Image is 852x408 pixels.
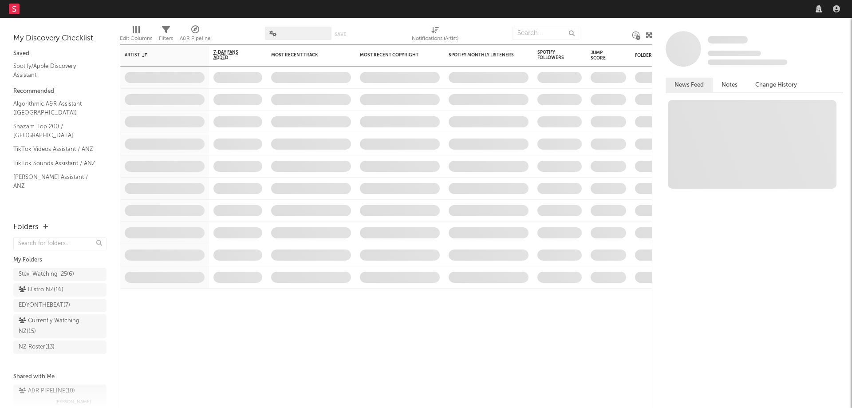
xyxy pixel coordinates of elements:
div: Shared with Me [13,372,106,382]
a: Distro NZ(16) [13,283,106,297]
div: Most Recent Copyright [360,52,426,58]
span: Tracking Since: [DATE] [708,51,761,56]
div: Filters [159,22,173,48]
div: Filters [159,33,173,44]
a: Stevi Watching '25(6) [13,268,106,281]
button: News Feed [666,78,713,92]
div: Currently Watching NZ ( 15 ) [19,316,81,337]
a: Some Artist [708,36,748,44]
div: Edit Columns [120,22,152,48]
div: Stevi Watching '25 ( 6 ) [19,269,74,280]
div: Recommended [13,86,106,97]
button: Change History [746,78,806,92]
div: Notifications (Artist) [412,33,458,44]
div: My Discovery Checklist [13,33,106,44]
input: Search for folders... [13,238,106,250]
a: EDYONTHEBEAT(7) [13,299,106,312]
a: TikTok Sounds Assistant / ANZ [13,158,98,168]
button: Notes [713,78,746,92]
div: A&R PIPELINE ( 10 ) [19,386,75,396]
span: Some Artist [708,36,748,44]
a: Spotify/Apple Discovery Assistant [13,61,98,79]
div: Edit Columns [120,33,152,44]
div: Jump Score [591,50,613,61]
div: NZ Roster ( 13 ) [19,342,55,353]
a: TikTok Videos Assistant / ANZ [13,144,98,154]
div: EDYONTHEBEAT ( 7 ) [19,300,70,311]
div: Spotify Monthly Listeners [449,52,515,58]
div: Most Recent Track [271,52,338,58]
div: My Folders [13,255,106,265]
a: Currently Watching NZ(15) [13,314,106,338]
a: Algorithmic A&R Assistant ([GEOGRAPHIC_DATA]) [13,99,98,117]
a: [PERSON_NAME] Assistant / ANZ [13,172,98,190]
div: Folders [13,222,39,233]
input: Search... [513,27,579,40]
a: Shazam Top 200 / [GEOGRAPHIC_DATA] [13,122,98,140]
span: 7-Day Fans Added [213,50,249,60]
div: Notifications (Artist) [412,22,458,48]
div: A&R Pipeline [180,33,211,44]
a: NZ Roster(13) [13,341,106,354]
div: Saved [13,48,106,59]
div: A&R Pipeline [180,22,211,48]
div: Artist [125,52,191,58]
button: Save [335,32,346,37]
div: Folders [635,53,702,58]
span: [PERSON_NAME] [55,396,91,407]
div: Spotify Followers [537,50,568,60]
span: 0 fans last week [708,59,787,65]
div: Distro NZ ( 16 ) [19,285,63,295]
